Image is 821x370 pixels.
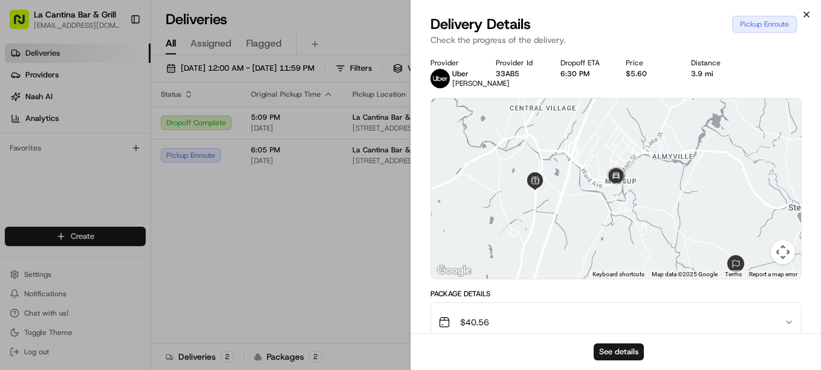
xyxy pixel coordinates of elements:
[560,69,606,79] div: 6:30 PM
[107,220,132,230] span: [DATE]
[97,187,122,197] span: [DATE]
[430,289,802,299] div: Package Details
[626,69,672,79] div: $5.60
[430,69,450,88] img: uber-new-logo.jpeg
[37,220,98,230] span: [PERSON_NAME]
[206,119,220,134] button: Start new chat
[12,48,220,68] p: Welcome 👋
[31,78,200,91] input: Clear
[54,128,166,137] div: We're available if you need us!
[430,15,531,34] span: Delivery Details
[626,58,672,68] div: Price
[25,115,47,137] img: 9188753566659_6852d8bf1fb38e338040_72.png
[771,240,795,264] button: Map camera controls
[460,316,489,328] span: $40.56
[496,58,542,68] div: Provider Id
[12,157,81,167] div: Past conversations
[560,58,606,68] div: Dropoff ETA
[114,270,194,282] span: API Documentation
[430,58,476,68] div: Provider
[434,263,474,279] a: Open this area in Google Maps (opens a new window)
[12,115,34,137] img: 1736555255976-a54dd68f-1ca7-489b-9aae-adbdc363a1c4
[12,271,22,281] div: 📗
[37,187,88,197] span: Regen Pajulas
[102,271,112,281] div: 💻
[12,12,36,36] img: Nash
[594,343,644,360] button: See details
[24,188,34,198] img: 1736555255976-a54dd68f-1ca7-489b-9aae-adbdc363a1c4
[452,79,510,88] span: [PERSON_NAME]
[592,270,644,279] button: Keyboard shortcuts
[24,221,34,230] img: 1736555255976-a54dd68f-1ca7-489b-9aae-adbdc363a1c4
[430,34,802,46] p: Check the progress of the delivery.
[691,58,737,68] div: Distance
[749,271,797,277] a: Report a map error
[431,303,801,342] button: $40.56
[100,220,105,230] span: •
[120,281,146,290] span: Pylon
[91,187,95,197] span: •
[725,271,742,277] a: Terms (opens in new tab)
[97,265,199,287] a: 💻API Documentation
[85,280,146,290] a: Powered byPylon
[12,209,31,228] img: Masood Aslam
[496,69,519,79] button: 33AB5
[691,69,737,79] div: 3.9 mi
[434,263,474,279] img: Google
[452,69,469,79] span: Uber
[12,176,31,195] img: Regen Pajulas
[54,115,198,128] div: Start new chat
[7,265,97,287] a: 📗Knowledge Base
[187,155,220,169] button: See all
[652,271,718,277] span: Map data ©2025 Google
[24,270,92,282] span: Knowledge Base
